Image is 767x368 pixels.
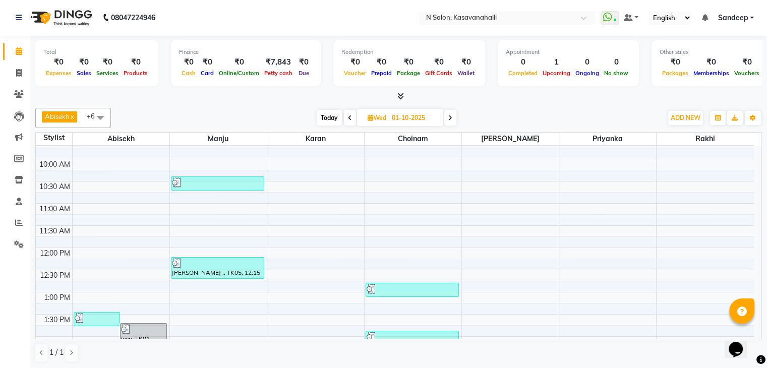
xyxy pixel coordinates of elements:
[37,226,72,236] div: 11:30 AM
[42,315,72,325] div: 1:30 PM
[42,337,72,347] div: 2:00 PM
[732,56,762,68] div: ₹0
[121,56,150,68] div: ₹0
[462,133,559,145] span: [PERSON_NAME]
[506,48,631,56] div: Appointment
[660,70,691,77] span: Packages
[602,70,631,77] span: No show
[455,70,477,77] span: Wallet
[36,133,72,143] div: Stylist
[43,70,74,77] span: Expenses
[87,112,102,120] span: +6
[671,114,700,121] span: ADD NEW
[540,56,573,68] div: 1
[43,56,74,68] div: ₹0
[366,331,458,340] div: Ajay, TK07, 01:55 PM-02:10 PM, Nail Cut & File -100 (₹100)
[423,70,455,77] span: Gift Cards
[296,70,312,77] span: Due
[74,56,94,68] div: ₹0
[94,56,121,68] div: ₹0
[365,114,389,121] span: Wed
[37,181,72,192] div: 10:30 AM
[74,70,94,77] span: Sales
[111,4,155,32] b: 08047224946
[718,13,748,23] span: Sandeep
[38,248,72,259] div: 12:00 PM
[262,56,295,68] div: ₹7,843
[73,133,169,145] span: Abisekh
[341,56,369,68] div: ₹0
[38,270,72,281] div: 12:30 PM
[725,328,757,358] iframe: chat widget
[573,56,602,68] div: 0
[42,292,72,303] div: 1:00 PM
[198,56,216,68] div: ₹0
[37,159,72,170] div: 10:00 AM
[198,70,216,77] span: Card
[179,48,313,56] div: Finance
[26,4,95,32] img: logo
[732,70,762,77] span: Vouchers
[506,56,540,68] div: 0
[45,112,70,120] span: Abisekh
[602,56,631,68] div: 0
[455,56,477,68] div: ₹0
[216,70,262,77] span: Online/Custom
[179,56,198,68] div: ₹0
[657,133,754,145] span: Rakhi
[691,70,732,77] span: Memberships
[369,70,394,77] span: Prepaid
[660,56,691,68] div: ₹0
[49,347,64,358] span: 1 / 1
[317,110,342,126] span: Today
[37,204,72,214] div: 11:00 AM
[94,70,121,77] span: Services
[70,112,74,120] a: x
[394,56,423,68] div: ₹0
[423,56,455,68] div: ₹0
[573,70,602,77] span: Ongoing
[295,56,313,68] div: ₹0
[691,56,732,68] div: ₹0
[394,70,423,77] span: Package
[171,177,264,190] div: [PERSON_NAME], TK03, 10:25 AM-10:45 AM, [PERSON_NAME] (₹200)
[668,111,703,125] button: ADD NEW
[121,324,166,344] div: jeyp, TK01, 01:45 PM-02:15 PM, Men Hair Cut Basic
[341,70,369,77] span: Voucher
[121,70,150,77] span: Products
[369,56,394,68] div: ₹0
[216,56,262,68] div: ₹0
[43,48,150,56] div: Total
[365,133,461,145] span: Choinam
[341,48,477,56] div: Redemption
[389,110,439,126] input: 2025-10-01
[366,283,458,296] div: Purvi ., TK06, 12:50 PM-01:10 PM, Chin Wax-100 (₹100),Women Upperlip Threading (₹50)
[179,70,198,77] span: Cash
[262,70,295,77] span: Petty cash
[559,133,656,145] span: Priyanka
[74,313,120,326] div: jeyp, TK01, 01:30 PM-01:50 PM, [PERSON_NAME]
[540,70,573,77] span: Upcoming
[171,258,264,278] div: [PERSON_NAME] ., TK05, 12:15 PM-12:45 PM, Hair Trim With Wash (₹599)
[267,133,364,145] span: Karan
[170,133,267,145] span: Manju
[506,70,540,77] span: Completed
